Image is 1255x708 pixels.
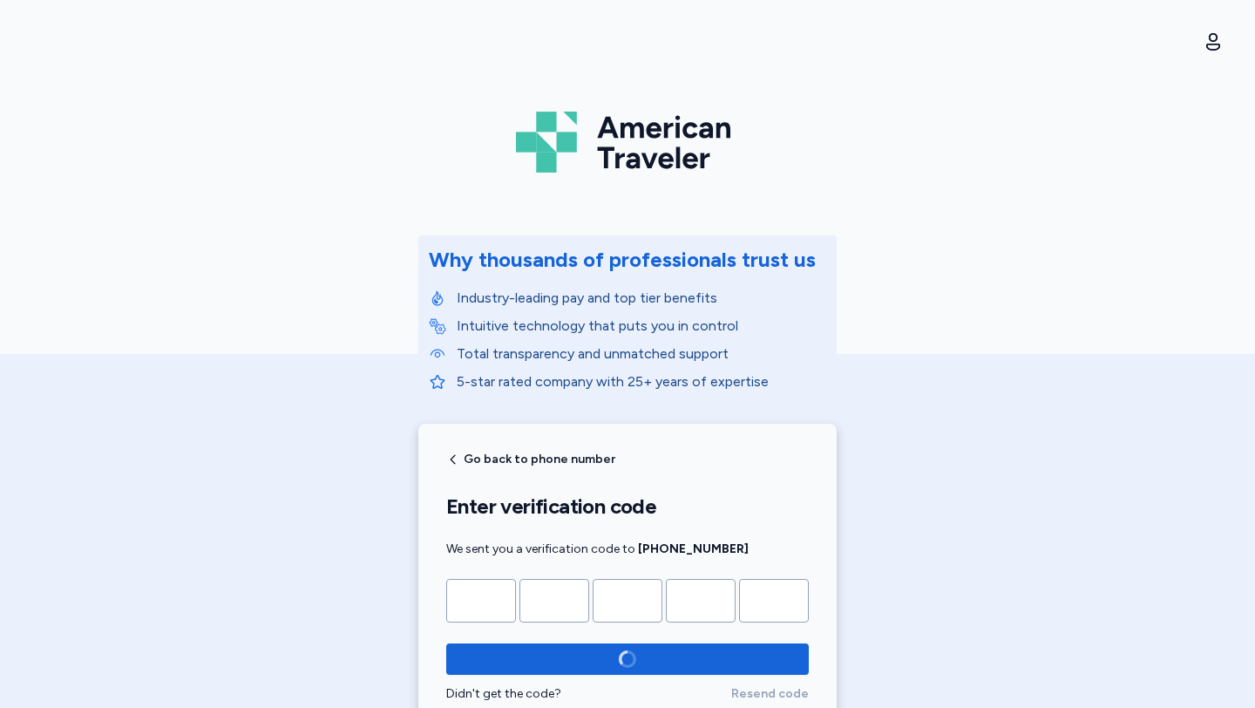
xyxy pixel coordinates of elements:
p: 5-star rated company with 25+ years of expertise [457,371,826,392]
p: Total transparency and unmatched support [457,344,826,364]
input: Please enter OTP character 2 [519,579,589,623]
span: Go back to phone number [464,453,615,466]
h1: Enter verification code [446,494,809,520]
span: Resend code [731,685,809,703]
input: Please enter OTP character 1 [446,579,516,623]
div: Didn't get the code? [446,685,731,703]
img: Logo [516,105,739,180]
p: Intuitive technology that puts you in control [457,316,826,337]
span: We sent you a verification code to [446,541,749,556]
strong: [PHONE_NUMBER] [638,541,749,556]
button: Go back to phone number [446,453,615,466]
div: Why thousands of professionals trust us [429,246,816,274]
input: Please enter OTP character 3 [593,579,662,623]
input: Please enter OTP character 5 [739,579,809,623]
input: Please enter OTP character 4 [666,579,736,623]
p: Industry-leading pay and top tier benefits [457,288,826,309]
